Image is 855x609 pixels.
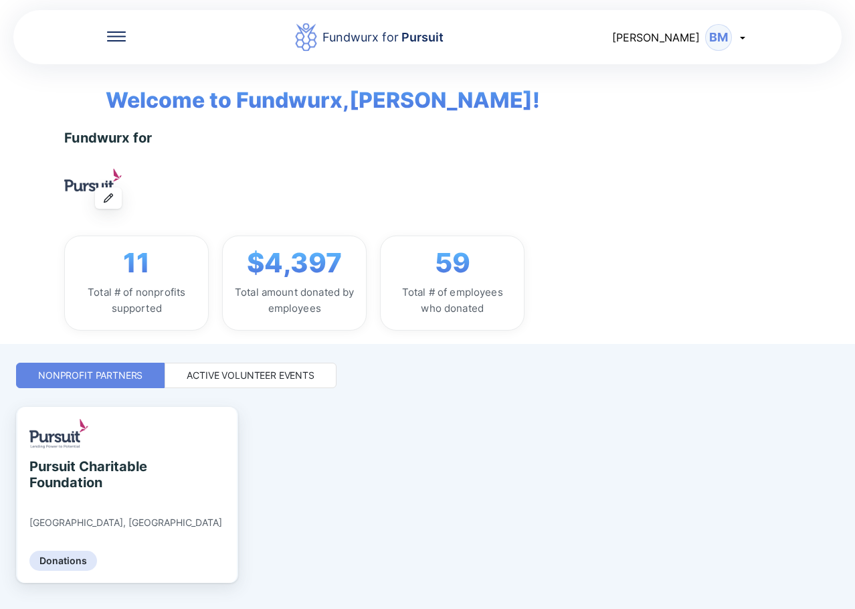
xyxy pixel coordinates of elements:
[38,369,142,382] div: Nonprofit Partners
[391,284,513,317] div: Total # of employees who donated
[187,369,314,382] div: Active Volunteer Events
[76,284,197,317] div: Total # of nonprofits supported
[64,169,122,191] img: logo.jpg
[29,517,222,529] div: [GEOGRAPHIC_DATA], [GEOGRAPHIC_DATA]
[233,284,355,317] div: Total amount donated by employees
[247,247,342,279] span: $4,397
[64,130,152,146] div: Fundwurx for
[29,458,152,491] div: Pursuit Charitable Foundation
[612,31,700,44] span: [PERSON_NAME]
[123,247,150,279] span: 11
[86,64,540,116] span: Welcome to Fundwurx, [PERSON_NAME] !
[29,551,97,571] div: Donations
[322,28,444,47] div: Fundwurx for
[435,247,470,279] span: 59
[399,30,444,44] span: Pursuit
[705,24,732,51] div: BM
